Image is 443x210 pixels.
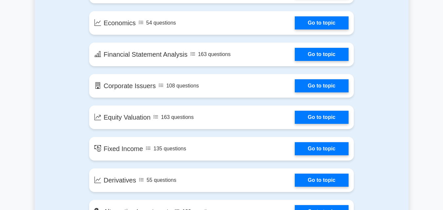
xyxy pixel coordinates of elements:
[295,142,349,155] a: Go to topic
[295,174,349,187] a: Go to topic
[295,111,349,124] a: Go to topic
[295,48,349,61] a: Go to topic
[295,16,349,29] a: Go to topic
[295,79,349,92] a: Go to topic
